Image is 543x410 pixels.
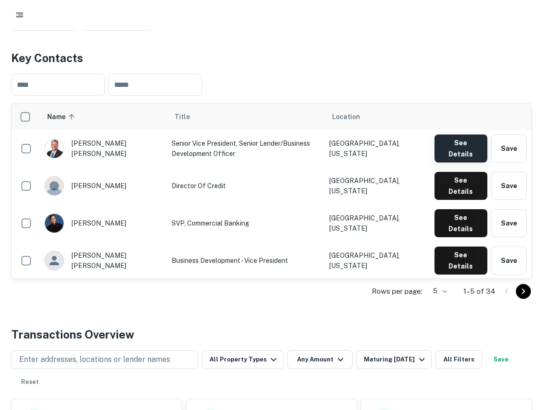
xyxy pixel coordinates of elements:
[44,176,162,196] div: [PERSON_NAME]
[11,326,134,343] h4: Transactions Overview
[167,130,325,167] td: Senior Vice President, Senior Lender/Business Development Officer
[491,247,527,275] button: Save
[372,286,422,297] p: Rows per page:
[486,350,516,369] button: Save your search to get updates of matches that match your search criteria.
[426,284,449,298] div: 5
[332,111,360,122] span: Location
[434,247,487,275] button: See Details
[434,134,487,163] button: See Details
[44,138,162,159] div: [PERSON_NAME] [PERSON_NAME]
[44,250,162,271] div: [PERSON_NAME] [PERSON_NAME]
[11,350,198,369] button: Enter addresses, locations or lender names
[434,209,487,237] button: See Details
[167,167,325,205] td: Director of Credit
[12,104,531,278] div: scrollable content
[491,172,527,200] button: Save
[364,354,427,365] div: Maturing [DATE]
[435,350,482,369] button: All Filters
[11,49,532,66] h4: Key Contacts
[287,350,353,369] button: Any Amount
[45,177,64,195] img: 244xhbkr7g40x6bsu4gi6q4ry
[47,111,78,122] span: Name
[44,213,162,233] div: [PERSON_NAME]
[516,284,531,299] button: Go to next page
[356,350,432,369] button: Maturing [DATE]
[19,354,170,365] p: Enter addresses, locations or lender names
[325,205,430,242] td: [GEOGRAPHIC_DATA], [US_STATE]
[167,205,325,242] td: SVP, Commercial Banking
[325,242,430,279] td: [GEOGRAPHIC_DATA], [US_STATE]
[496,305,543,350] iframe: Chat Widget
[434,172,487,200] button: See Details
[45,214,64,233] img: 1652798293073
[491,209,527,237] button: Save
[40,104,167,130] th: Name
[15,373,45,391] button: Reset
[174,111,202,122] span: Title
[325,167,430,205] td: [GEOGRAPHIC_DATA], [US_STATE]
[45,139,64,158] img: 1532895115962
[463,286,495,297] p: 1–5 of 34
[325,130,430,167] td: [GEOGRAPHIC_DATA], [US_STATE]
[167,104,325,130] th: Title
[202,350,283,369] button: All Property Types
[325,104,430,130] th: Location
[491,134,527,163] button: Save
[167,242,325,279] td: Business Development - Vice President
